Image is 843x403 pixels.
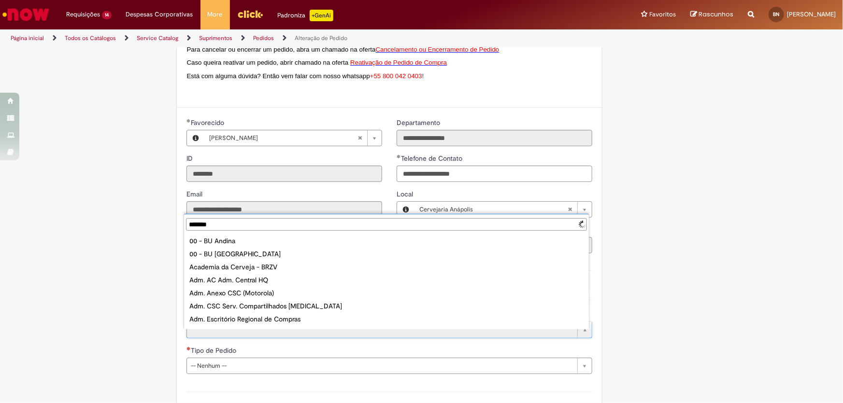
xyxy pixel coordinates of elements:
[186,261,587,274] div: Academia da Cerveja - BRZV
[186,235,587,248] div: 00 - BU Andina
[186,313,587,326] div: Adm. Escritório Regional de Compras
[186,248,587,261] div: 00 - BU [GEOGRAPHIC_DATA]
[184,233,589,329] ul: Planta
[186,326,587,339] div: Agudos
[186,287,587,300] div: Adm. Anexo CSC (Motorola)
[186,300,587,313] div: Adm. CSC Serv. Compartilhados [MEDICAL_DATA]
[186,274,587,287] div: Adm. AC Adm. Central HQ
